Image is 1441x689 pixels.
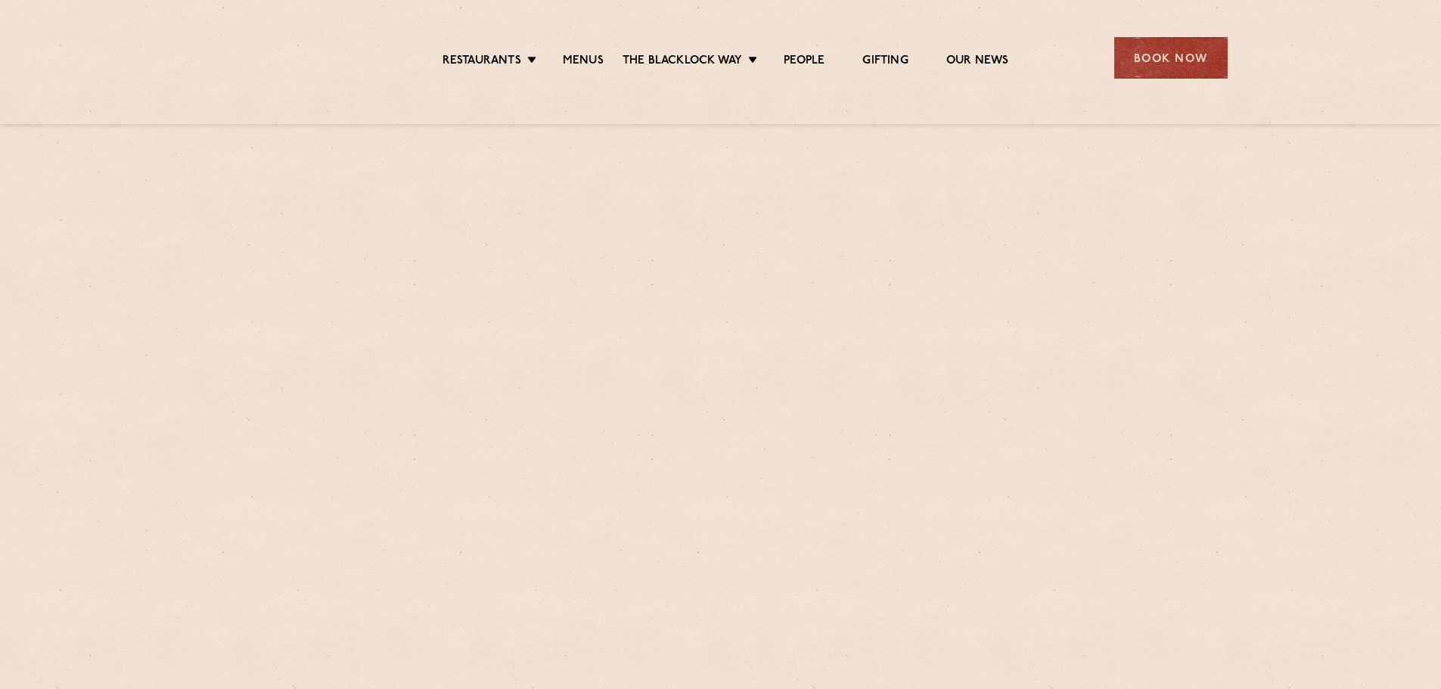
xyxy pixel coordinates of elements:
[443,54,521,70] a: Restaurants
[1114,37,1228,79] div: Book Now
[862,54,908,70] a: Gifting
[784,54,825,70] a: People
[214,14,345,101] img: svg%3E
[946,54,1009,70] a: Our News
[623,54,742,70] a: The Blacklock Way
[563,54,604,70] a: Menus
